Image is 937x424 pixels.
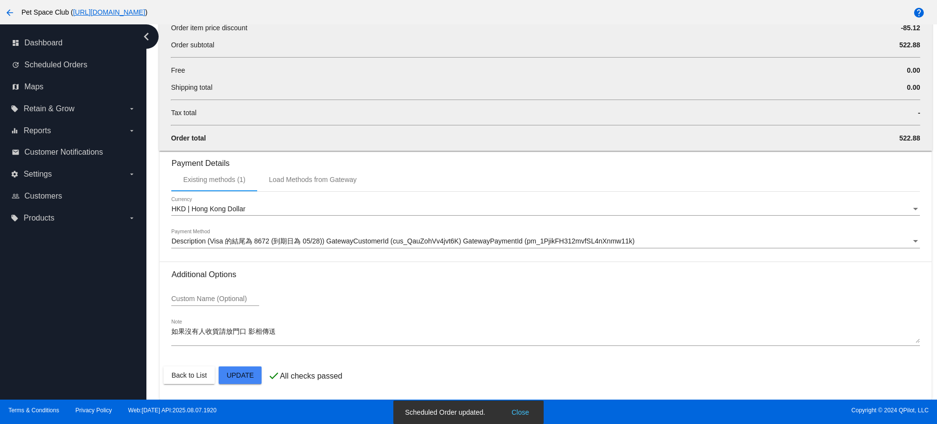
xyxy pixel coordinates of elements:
[171,238,919,245] mat-select: Payment Method
[907,83,920,91] span: 0.00
[171,151,919,168] h3: Payment Details
[128,105,136,113] i: arrow_drop_down
[11,214,19,222] i: local_offer
[24,148,103,157] span: Customer Notifications
[171,134,206,142] span: Order total
[23,104,74,113] span: Retain & Grow
[269,176,357,183] div: Load Methods from Gateway
[899,41,920,49] span: 522.88
[12,144,136,160] a: email Customer Notifications
[128,407,217,414] a: Web:[DATE] API:2025.08.07.1920
[913,7,925,19] mat-icon: help
[128,170,136,178] i: arrow_drop_down
[171,371,206,379] span: Back to List
[171,205,245,213] span: HKD | Hong Kong Dollar
[280,372,342,381] p: All checks passed
[268,370,280,382] mat-icon: check
[12,188,136,204] a: people_outline Customers
[183,176,245,183] div: Existing methods (1)
[11,127,19,135] i: equalizer
[171,237,634,245] span: Description (Visa 的結尾為 8672 (到期日為 05/28)) GatewayCustomerId (cus_QauZohVv4jvt6K) GatewayPaymentId...
[477,407,929,414] span: Copyright © 2024 QPilot, LLC
[12,61,20,69] i: update
[128,127,136,135] i: arrow_drop_down
[12,83,20,91] i: map
[171,270,919,279] h3: Additional Options
[11,170,19,178] i: settings
[76,407,112,414] a: Privacy Policy
[899,134,920,142] span: 522.88
[24,39,62,47] span: Dashboard
[219,366,262,384] button: Update
[171,24,247,32] span: Order item price discount
[171,66,185,74] span: Free
[509,407,532,417] button: Close
[907,66,920,74] span: 0.00
[171,109,196,117] span: Tax total
[24,192,62,201] span: Customers
[901,24,920,32] span: -85.12
[24,82,43,91] span: Maps
[11,105,19,113] i: local_offer
[171,295,259,303] input: Custom Name (Optional)
[21,8,147,16] span: Pet Space Club ( )
[24,61,87,69] span: Scheduled Orders
[163,366,214,384] button: Back to List
[8,407,59,414] a: Terms & Conditions
[226,371,254,379] span: Update
[139,29,154,44] i: chevron_left
[171,41,214,49] span: Order subtotal
[918,109,920,117] span: -
[4,7,16,19] mat-icon: arrow_back
[12,57,136,73] a: update Scheduled Orders
[73,8,145,16] a: [URL][DOMAIN_NAME]
[12,192,20,200] i: people_outline
[23,214,54,222] span: Products
[23,126,51,135] span: Reports
[405,407,532,417] simple-snack-bar: Scheduled Order updated.
[12,148,20,156] i: email
[171,205,919,213] mat-select: Currency
[128,214,136,222] i: arrow_drop_down
[12,35,136,51] a: dashboard Dashboard
[12,39,20,47] i: dashboard
[23,170,52,179] span: Settings
[171,83,212,91] span: Shipping total
[12,79,136,95] a: map Maps
[159,6,932,151] div: Order total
